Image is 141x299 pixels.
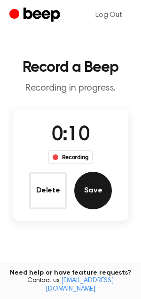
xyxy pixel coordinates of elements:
span: Contact us [6,277,135,293]
p: Recording in progress. [8,83,133,94]
a: Beep [9,6,63,24]
a: Log Out [86,4,132,26]
button: Delete Audio Record [29,172,67,209]
h1: Record a Beep [8,60,133,75]
button: Save Audio Record [74,172,112,209]
div: Recording [48,150,94,164]
a: [EMAIL_ADDRESS][DOMAIN_NAME] [46,277,114,292]
span: 0:10 [52,125,89,145]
